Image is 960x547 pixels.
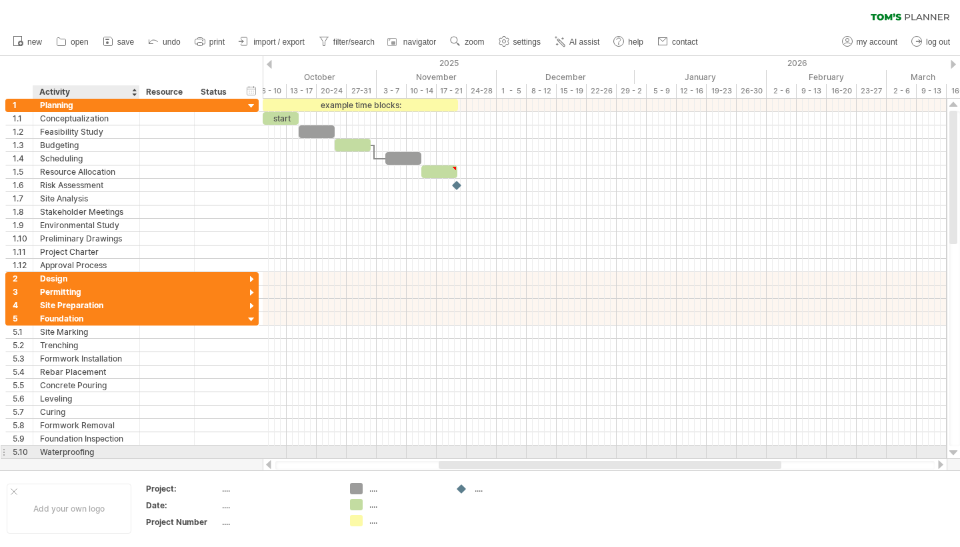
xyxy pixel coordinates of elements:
[677,84,707,98] div: 12 - 16
[40,419,133,432] div: Formwork Removal
[40,392,133,405] div: Leveling
[40,179,133,191] div: Risk Assessment
[465,37,484,47] span: zoom
[99,33,138,51] a: save
[377,84,407,98] div: 3 - 7
[146,483,219,494] div: Project:
[209,37,225,47] span: print
[13,205,33,218] div: 1.8
[385,33,440,51] a: navigator
[403,37,436,47] span: navigator
[7,484,131,534] div: Add your own logo
[13,99,33,111] div: 1
[839,33,901,51] a: my account
[315,33,379,51] a: filter/search
[145,33,185,51] a: undo
[146,85,187,99] div: Resource
[13,259,33,271] div: 1.12
[497,70,635,84] div: December 2025
[222,483,334,494] div: ....
[857,84,887,98] div: 23-27
[53,33,93,51] a: open
[40,232,133,245] div: Preliminary Drawings
[13,192,33,205] div: 1.7
[497,84,527,98] div: 1 - 5
[287,84,317,98] div: 13 - 17
[887,84,917,98] div: 2 - 6
[263,99,458,111] div: example time blocks:
[163,37,181,47] span: undo
[40,272,133,285] div: Design
[13,326,33,338] div: 5.1
[222,500,334,511] div: ....
[13,446,33,458] div: 5.10
[239,70,377,84] div: October 2025
[557,84,587,98] div: 15 - 19
[40,99,133,111] div: Planning
[40,286,133,298] div: Permitting
[587,84,617,98] div: 22-26
[13,392,33,405] div: 5.6
[827,84,857,98] div: 16-20
[13,339,33,352] div: 5.2
[117,37,134,47] span: save
[13,179,33,191] div: 1.6
[13,112,33,125] div: 1.1
[146,500,219,511] div: Date:
[40,339,133,352] div: Trenching
[40,219,133,231] div: Environmental Study
[917,84,947,98] div: 9 - 13
[369,483,442,494] div: ....
[569,37,599,47] span: AI assist
[926,37,950,47] span: log out
[40,406,133,418] div: Curing
[13,299,33,312] div: 4
[13,366,33,378] div: 5.4
[767,84,797,98] div: 2 - 6
[369,515,442,526] div: ....
[13,125,33,138] div: 1.2
[263,112,299,125] div: start
[40,205,133,218] div: Stakeholder Meetings
[40,125,133,138] div: Feasibility Study
[617,84,647,98] div: 29 - 2
[347,84,377,98] div: 27-31
[27,37,42,47] span: new
[495,33,545,51] a: settings
[40,192,133,205] div: Site Analysis
[39,85,132,99] div: Activity
[407,84,437,98] div: 10 - 14
[672,37,698,47] span: contact
[40,165,133,178] div: Resource Allocation
[628,37,643,47] span: help
[40,446,133,458] div: Waterproofing
[437,84,467,98] div: 17 - 21
[13,139,33,151] div: 1.3
[13,312,33,325] div: 5
[253,37,305,47] span: import / export
[13,286,33,298] div: 3
[191,33,229,51] a: print
[654,33,702,51] a: contact
[635,70,767,84] div: January 2026
[40,245,133,258] div: Project Charter
[857,37,897,47] span: my account
[40,299,133,312] div: Site Preparation
[13,379,33,392] div: 5.5
[71,37,89,47] span: open
[908,33,954,51] a: log out
[40,259,133,271] div: Approval Process
[9,33,46,51] a: new
[610,33,647,51] a: help
[333,37,375,47] span: filter/search
[40,366,133,378] div: Rebar Placement
[13,165,33,178] div: 1.5
[475,483,547,494] div: ....
[13,232,33,245] div: 1.10
[797,84,827,98] div: 9 - 13
[551,33,603,51] a: AI assist
[369,499,442,510] div: ....
[222,516,334,528] div: ....
[40,112,133,125] div: Conceptualization
[13,219,33,231] div: 1.9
